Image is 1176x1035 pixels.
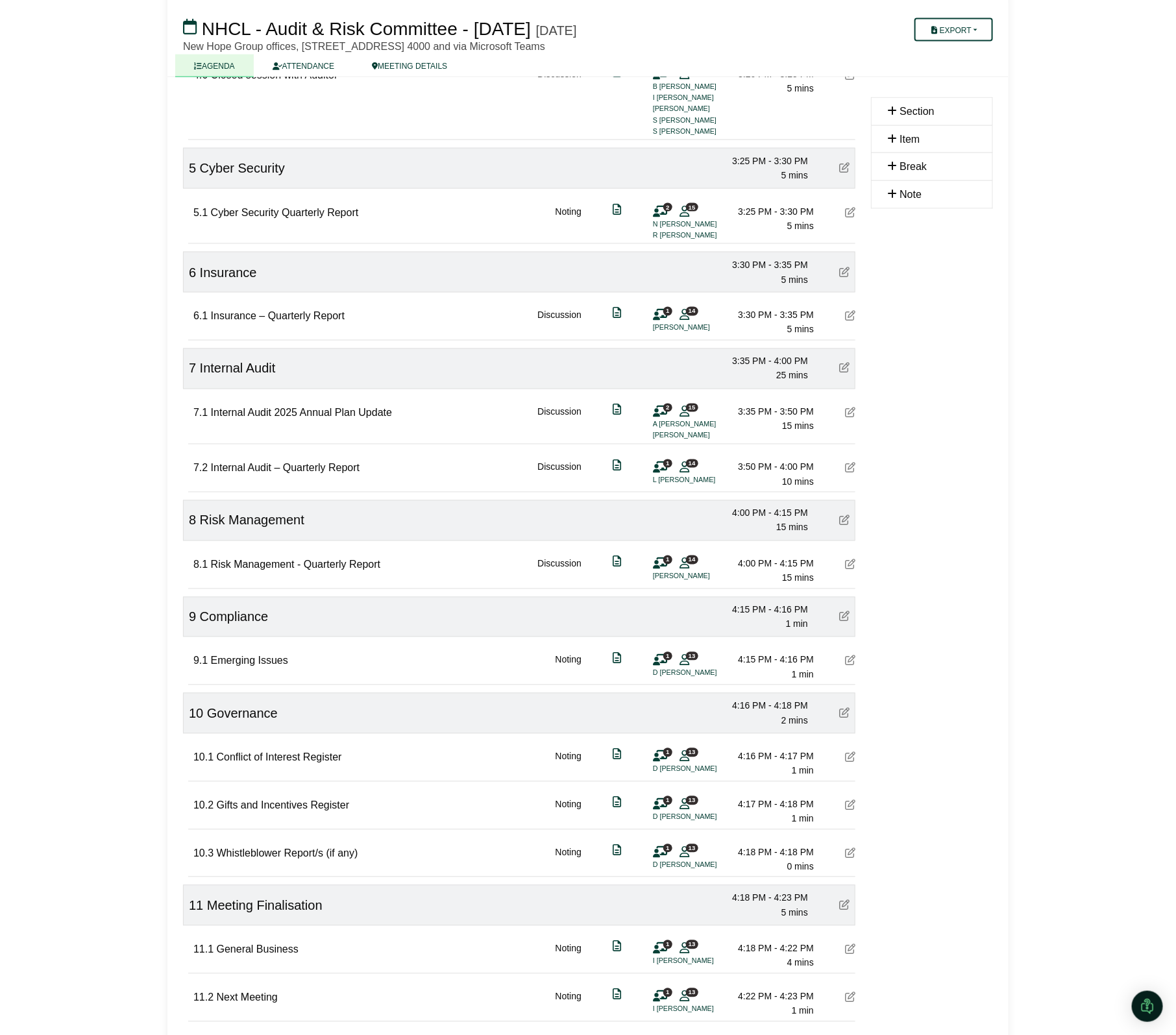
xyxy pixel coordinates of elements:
span: 1 [663,844,672,853]
li: L [PERSON_NAME] [653,475,750,486]
li: [PERSON_NAME] [653,571,750,582]
div: 4:00 PM - 4:15 PM [723,557,814,571]
span: 13 [686,988,698,997]
span: Compliance [200,610,269,624]
span: Internal Audit – Quarterly Report [211,463,360,474]
div: 4:17 PM - 4:18 PM [723,798,814,812]
span: 10.3 [193,848,214,859]
span: 11.1 [193,944,214,955]
div: 3:35 PM - 4:00 PM [717,354,808,369]
span: 1 min [786,619,808,629]
span: 1 min [792,814,814,824]
span: 14 [686,459,698,468]
div: 4:15 PM - 4:16 PM [717,603,808,617]
span: 8.1 [193,559,208,570]
span: 7 [189,361,196,376]
div: 3:30 PM - 3:35 PM [723,308,814,323]
li: B [PERSON_NAME] [653,81,750,92]
span: 9.1 [193,655,208,666]
div: Noting [556,846,582,875]
div: 4:18 PM - 4:22 PM [723,942,814,956]
div: Discussion [537,405,582,442]
span: 5 mins [787,83,814,93]
span: 2 [663,203,672,212]
span: 5 mins [787,221,814,231]
span: 9 [189,610,196,624]
div: 3:25 PM - 3:30 PM [723,204,814,219]
span: Emerging Issues [211,655,288,666]
span: 0 mins [787,862,814,872]
span: 13 [686,796,698,805]
div: Discussion [537,308,582,337]
span: 4 mins [787,958,814,968]
div: 3:25 PM - 3:30 PM [717,154,808,168]
span: Break [900,161,927,172]
span: 6.1 [193,311,208,322]
span: 1 [663,796,672,805]
span: 15 mins [776,522,808,533]
li: D [PERSON_NAME] [653,764,750,775]
span: 15 mins [782,573,814,583]
span: 10 [189,707,203,721]
li: S [PERSON_NAME] [653,126,750,137]
span: 5 mins [781,274,808,285]
span: 14 [686,307,698,315]
li: D [PERSON_NAME] [653,860,750,871]
li: [PERSON_NAME] [653,323,750,334]
span: Meeting Finalisation [207,899,323,913]
span: 2 mins [781,716,808,726]
div: Noting [556,653,582,682]
span: 1 min [792,766,814,776]
a: ATTENDANCE [254,55,353,77]
span: 15 mins [782,421,814,432]
div: [DATE] [536,23,577,38]
span: 13 [686,940,698,949]
span: 5 mins [781,170,808,180]
div: 4:16 PM - 4:18 PM [717,699,808,713]
li: [PERSON_NAME] [653,430,750,441]
span: 11 [189,899,203,913]
span: New Hope Group offices, [STREET_ADDRESS] 4000 and via Microsoft Teams [183,41,545,52]
span: 5 [189,161,196,175]
span: 5.1 [193,207,208,218]
span: 6 [189,265,196,280]
span: Note [900,189,922,200]
span: Item [900,134,920,145]
li: I [PERSON_NAME] [653,92,750,103]
span: Risk Management - Quarterly Report [211,559,380,570]
span: 1 [663,555,672,564]
li: S [PERSON_NAME] [653,115,750,126]
span: 15 [686,404,698,412]
span: Cyber Security Quarterly Report [211,207,359,218]
a: MEETING DETAILS [353,55,466,77]
div: Open Intercom Messenger [1132,991,1163,1022]
span: Insurance – Quarterly Report [211,311,345,322]
span: 5 mins [787,324,814,335]
span: Section [900,106,934,117]
span: 1 [663,652,672,661]
div: 4:15 PM - 4:16 PM [723,653,814,667]
span: Gifts and Incentives Register [217,800,350,811]
span: 7.2 [193,463,208,474]
span: 10.1 [193,752,214,763]
div: 4:22 PM - 4:23 PM [723,990,814,1004]
li: D [PERSON_NAME] [653,668,750,679]
li: I [PERSON_NAME] [653,1004,750,1015]
span: Whistleblower Report/s (if any) [217,848,358,859]
div: Discussion [537,67,582,137]
div: Noting [556,942,582,971]
a: AGENDA [175,55,254,77]
span: 11.2 [193,992,214,1003]
span: 13 [686,748,698,757]
button: Export [914,18,993,42]
span: 1 min [792,670,814,680]
li: D [PERSON_NAME] [653,812,750,823]
li: A [PERSON_NAME] [653,419,750,430]
span: 13 [686,652,698,661]
div: Noting [556,990,582,1019]
div: 4:16 PM - 4:17 PM [723,749,814,764]
div: 4:18 PM - 4:18 PM [723,846,814,860]
div: 3:30 PM - 3:35 PM [717,258,808,272]
span: Closed session with Auditor [211,69,338,80]
span: 4.6 [193,69,208,80]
